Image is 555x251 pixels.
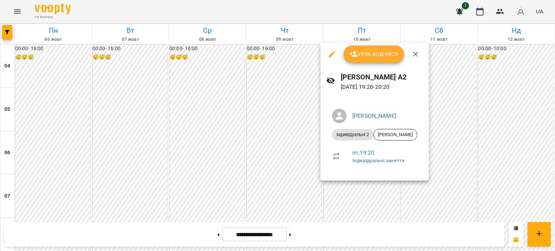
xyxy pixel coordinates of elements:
[352,149,374,156] a: пт , 19:20
[352,157,405,163] a: Індивідуальні заняття
[373,129,417,140] div: [PERSON_NAME]
[344,46,404,63] button: Урок відбувся
[374,131,417,138] span: [PERSON_NAME]
[349,50,399,59] span: Урок відбувся
[352,112,396,119] a: [PERSON_NAME]
[341,83,423,91] p: [DATE] 19:20 - 20:20
[332,131,373,138] span: Індивідуальні 2
[341,72,423,83] h6: [PERSON_NAME] А2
